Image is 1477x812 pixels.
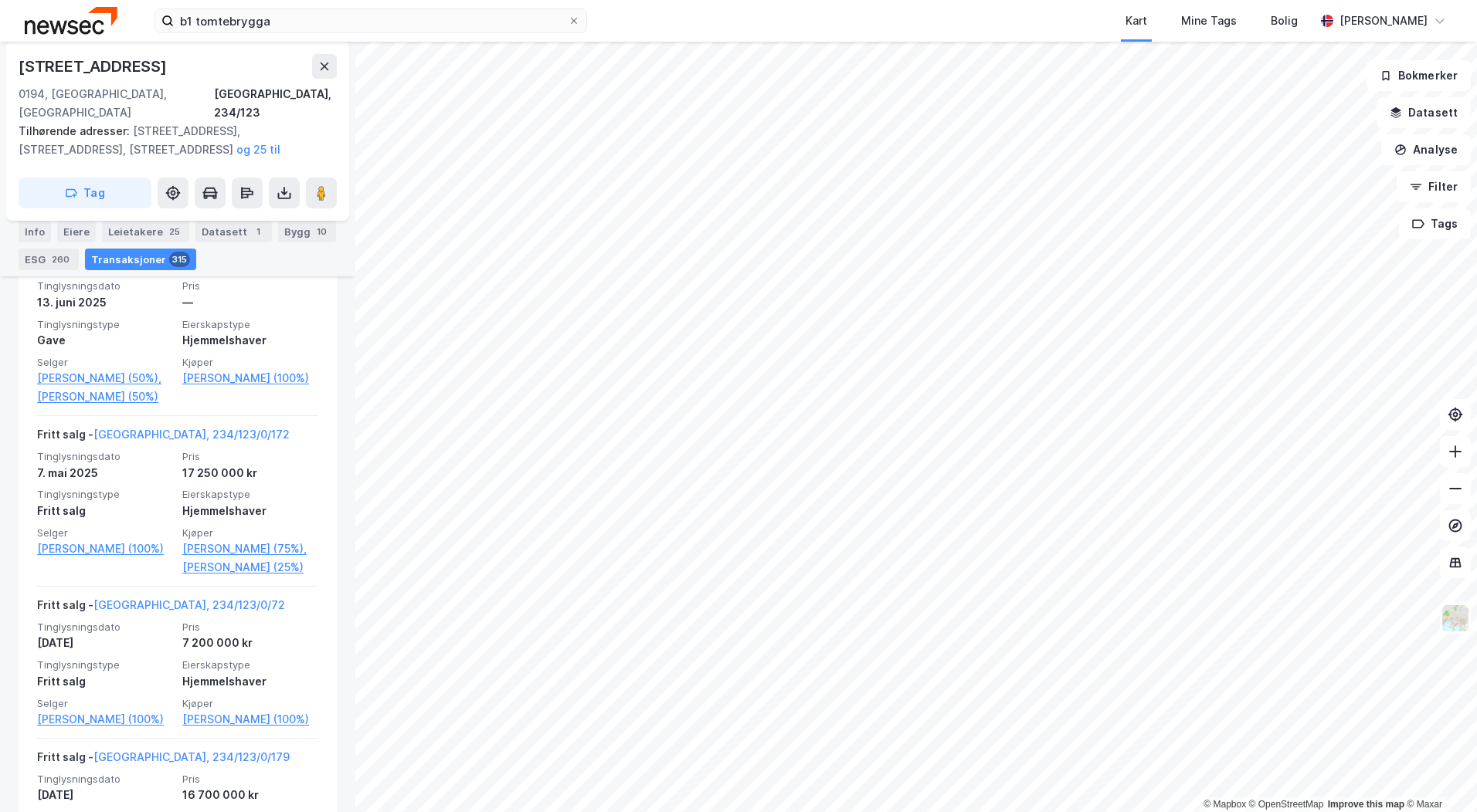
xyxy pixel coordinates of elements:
span: Eierskapstype [182,658,318,672]
a: [PERSON_NAME] (25%) [182,558,318,577]
span: Tinglysningsdato [37,773,173,786]
span: Pris [182,279,318,293]
a: Improve this map [1328,799,1404,810]
div: 17 250 000 kr [182,464,318,482]
span: Kjøper [182,356,318,369]
a: [PERSON_NAME] (100%) [37,540,173,558]
div: Hjemmelshaver [182,672,318,691]
a: OpenStreetMap [1249,799,1324,810]
div: Kart [1126,12,1147,30]
span: Pris [182,450,318,463]
button: Filter [1397,171,1471,202]
div: [STREET_ADDRESS] [19,54,170,79]
button: Datasett [1377,97,1471,128]
div: Fritt salg - [37,425,290,450]
div: 7 200 000 kr [182,634,318,652]
div: [GEOGRAPHIC_DATA], 234/123 [214,85,337,122]
span: Eierskapstype [182,488,318,501]
div: Mine Tags [1181,12,1237,30]
span: Selger [37,697,173,710]
div: Bolig [1271,12,1298,30]
div: Transaksjoner [85,249,196,270]
button: Analyse [1381,134,1471,165]
span: Kjøper [182,697,318,710]
a: [PERSON_NAME] (100%) [182,710,318,729]
div: Gave [37,331,173,350]
div: 13. juni 2025 [37,293,173,312]
span: Tilhørende adresser: [19,124,133,137]
iframe: Chat Widget [1400,738,1477,812]
span: Tinglysningsdato [37,450,173,463]
a: [GEOGRAPHIC_DATA], 234/123/0/172 [93,428,290,441]
div: 1 [250,224,266,239]
span: Tinglysningstype [37,318,173,331]
img: Z [1441,604,1470,633]
div: 260 [49,252,73,267]
a: [PERSON_NAME] (100%) [37,710,173,729]
a: Mapbox [1204,799,1246,810]
div: Hjemmelshaver [182,502,318,520]
div: [DATE] [37,634,173,652]
div: Datasett [195,221,272,242]
div: Fritt salg [37,502,173,520]
a: [PERSON_NAME] (50%) [37,387,173,406]
div: Fritt salg - [37,596,285,621]
span: Eierskapstype [182,318,318,331]
button: Tags [1399,208,1471,239]
a: [PERSON_NAME] (50%), [37,369,173,387]
div: 7. mai 2025 [37,464,173,482]
div: ESG [19,249,79,270]
div: — [182,293,318,312]
div: Fritt salg [37,672,173,691]
div: 315 [169,252,190,267]
span: Kjøper [182,526,318,540]
span: Tinglysningstype [37,658,173,672]
a: [PERSON_NAME] (100%) [182,369,318,387]
span: Tinglysningsdato [37,621,173,634]
div: 25 [166,224,183,239]
div: Kontrollprogram for chat [1400,738,1477,812]
img: newsec-logo.f6e21ccffca1b3a03d2d.png [25,7,117,34]
div: 16 700 000 kr [182,786,318,804]
button: Bokmerker [1367,60,1471,91]
span: Selger [37,356,173,369]
div: [DATE] [37,786,173,804]
a: [GEOGRAPHIC_DATA], 234/123/0/179 [93,750,290,763]
span: Tinglysningstype [37,488,173,501]
div: Hjemmelshaver [182,331,318,350]
div: Fritt salg - [37,748,290,773]
a: [PERSON_NAME] (75%), [182,540,318,558]
span: Selger [37,526,173,540]
a: [GEOGRAPHIC_DATA], 234/123/0/72 [93,598,285,611]
div: Eiere [57,221,96,242]
span: Pris [182,773,318,786]
div: 0194, [GEOGRAPHIC_DATA], [GEOGRAPHIC_DATA] [19,85,214,122]
div: Info [19,221,51,242]
div: [STREET_ADDRESS], [STREET_ADDRESS], [STREET_ADDRESS] [19,122,324,159]
span: Pris [182,621,318,634]
div: Bygg [278,221,336,242]
button: Tag [19,178,151,208]
div: [PERSON_NAME] [1339,12,1428,30]
span: Tinglysningsdato [37,279,173,293]
div: Leietakere [102,221,189,242]
div: 10 [314,224,330,239]
input: Søk på adresse, matrikkel, gårdeiere, leietakere eller personer [174,9,568,32]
